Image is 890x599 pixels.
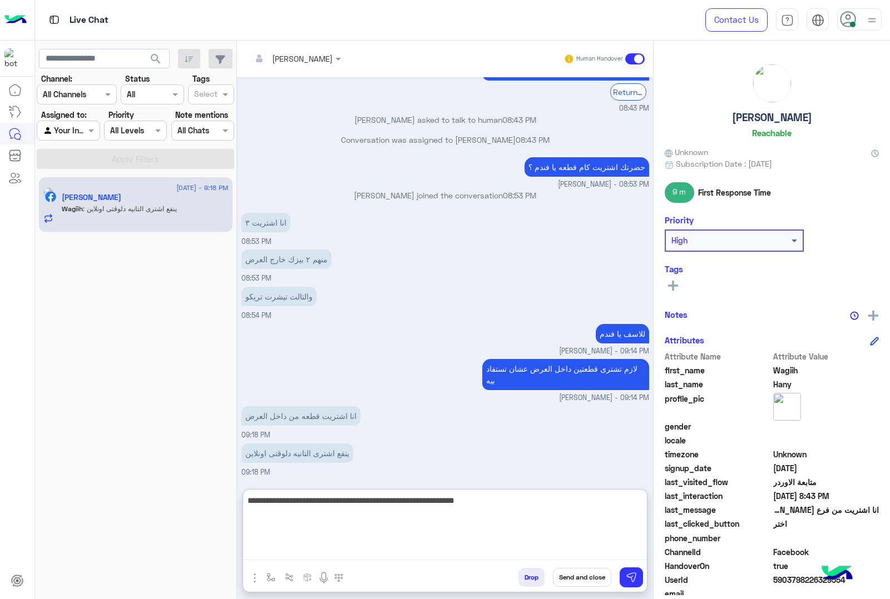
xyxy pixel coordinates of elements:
[665,264,879,274] h6: Tags
[317,571,330,585] img: send voice note
[773,393,801,421] img: picture
[518,568,545,587] button: Drop
[41,73,72,84] label: Channel:
[192,73,210,84] label: Tags
[241,406,360,426] p: 17/9/2025, 9:18 PM
[192,88,217,102] div: Select
[285,573,294,582] img: Trigger scenario
[303,573,312,582] img: create order
[241,237,271,246] span: 08:53 PM
[773,546,879,558] span: 0
[619,103,649,114] span: 08:43 PM
[773,560,879,572] span: true
[175,109,228,121] label: Note mentions
[773,476,879,488] span: متابعة الاوردر
[773,351,879,362] span: Attribute Value
[665,146,708,158] span: Unknown
[525,157,649,177] p: 17/9/2025, 8:53 PM
[241,287,317,306] p: 17/9/2025, 8:54 PM
[108,109,134,121] label: Priority
[665,215,694,225] h6: Priority
[753,64,791,102] img: picture
[262,568,280,586] button: select flow
[665,310,688,320] h6: Notes
[241,468,270,476] span: 09:18 PM
[248,571,261,585] img: send attachment
[665,462,771,474] span: signup_date
[241,311,271,320] span: 08:54 PM
[482,359,649,390] p: 17/9/2025, 9:14 PM
[502,115,536,124] span: 08:43 PM
[665,351,771,362] span: Attribute Name
[47,13,61,27] img: tab
[149,52,162,66] span: search
[850,311,859,320] img: notes
[241,134,649,146] p: Conversation was assigned to [PERSON_NAME]
[241,249,332,269] p: 17/9/2025, 8:53 PM
[665,378,771,390] span: last_name
[773,532,879,544] span: null
[665,393,771,418] span: profile_pic
[868,311,878,321] img: add
[732,111,812,124] h5: [PERSON_NAME]
[142,49,170,73] button: search
[62,204,83,213] span: Wagiih
[773,504,879,516] span: انا اشتريت من فرع عباس ومستفدتش من العرض
[665,435,771,446] span: locale
[773,435,879,446] span: null
[62,193,121,202] h5: Wagiih Hany
[280,568,299,586] button: Trigger scenario
[665,448,771,460] span: timezone
[676,158,772,169] span: Subscription Date : [DATE]
[665,476,771,488] span: last_visited_flow
[665,365,771,376] span: first_name
[45,191,56,202] img: Facebook
[812,14,824,27] img: tab
[125,73,150,84] label: Status
[241,114,649,126] p: [PERSON_NAME] asked to talk to human
[576,54,623,63] small: Human Handover
[553,568,611,587] button: Send and close
[70,13,108,28] p: Live Chat
[559,346,649,357] span: [PERSON_NAME] - 09:14 PM
[665,335,704,345] h6: Attributes
[241,213,290,232] p: 17/9/2025, 8:53 PM
[773,574,879,586] span: 5903798226329554
[516,135,550,144] span: 08:43 PM
[299,568,317,586] button: create order
[665,546,771,558] span: ChannelId
[559,393,649,403] span: [PERSON_NAME] - 09:14 PM
[773,490,879,502] span: 2025-09-17T17:43:08.901Z
[773,518,879,530] span: اختر
[781,14,794,27] img: tab
[176,183,228,193] span: [DATE] - 9:18 PM
[503,191,536,200] span: 08:53 PM
[665,518,771,530] span: last_clicked_button
[558,179,649,190] span: [PERSON_NAME] - 08:53 PM
[773,378,879,390] span: Hany
[43,187,53,197] img: picture
[665,490,771,502] span: last_interaction
[4,48,24,68] img: 713415422032625
[241,431,270,439] span: 09:18 PM
[334,573,343,582] img: make a call
[665,532,771,544] span: phone_number
[752,128,792,138] h6: Reachable
[865,13,879,27] img: profile
[705,8,768,32] a: Contact Us
[773,365,879,376] span: Wagiih
[773,421,879,432] span: null
[241,189,649,201] p: [PERSON_NAME] joined the conversation
[665,560,771,572] span: HandoverOn
[37,149,234,169] button: Apply Filters
[665,182,694,202] span: 9 m
[626,572,637,583] img: send message
[698,187,771,198] span: First Response Time
[610,83,646,101] div: Return to Bot
[83,204,177,213] span: ينفع اشترى التانيه دلوقتى اونلاين
[266,573,275,582] img: select flow
[665,574,771,586] span: UserId
[4,8,27,32] img: Logo
[773,448,879,460] span: Unknown
[241,443,353,463] p: 17/9/2025, 9:18 PM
